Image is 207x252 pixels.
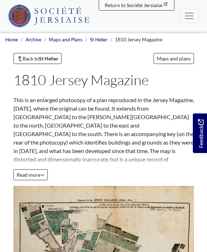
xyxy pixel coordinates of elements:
[13,169,48,180] button: Read all of the content
[105,2,162,8] span: Return to Société Jersiaise
[154,53,194,64] a: Maps and plans
[179,9,199,23] button: Menu
[8,5,90,27] img: Société Jersiaise
[193,113,207,153] a: Would you like to provide feedback?
[13,71,191,88] h1: 1810 Jersey Magazine
[196,119,205,148] span: Feedback
[13,53,62,64] a: Back toSt Helier
[184,11,195,21] span: Menu
[17,172,45,178] span: Read more
[25,37,41,42] a: Archive
[115,37,162,42] span: 1810 Jersey Magazine
[5,37,18,42] a: Home
[13,96,194,189] p: This is an enlarged photocopy of a plan reproduced in the Jersey Magazine, [DATE], where the orig...
[90,37,108,42] a: St Helier
[39,55,58,61] strong: St Helier
[8,3,90,29] a: Société Jersiaise logo
[49,37,82,42] a: Maps and Plans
